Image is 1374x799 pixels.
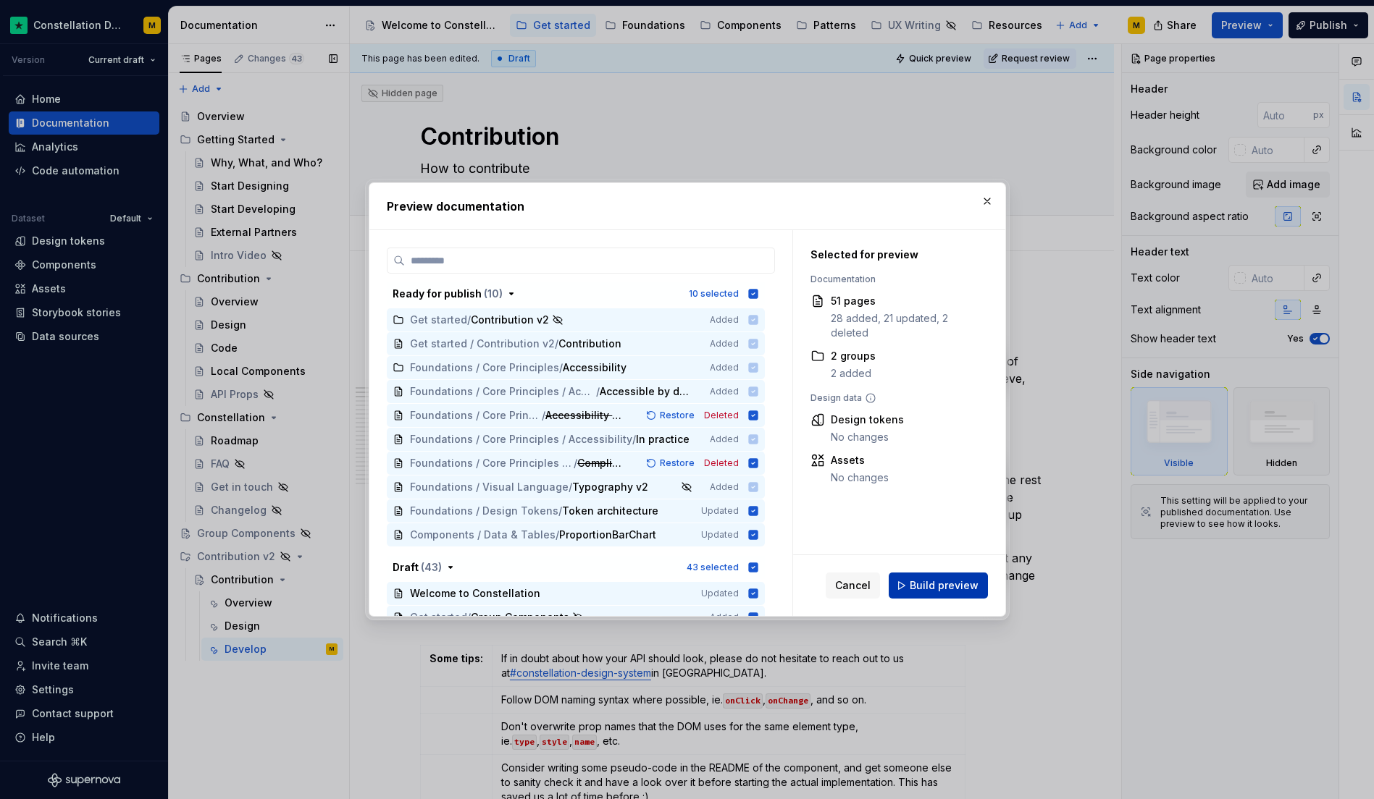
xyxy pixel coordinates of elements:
div: Assets [831,453,889,468]
span: / [467,610,471,625]
span: Restore [660,457,695,469]
span: Cancel [835,578,871,593]
button: Build preview [889,572,988,599]
span: Foundations / Core Principles / Accessibility [410,456,574,470]
button: Ready for publish (10)10 selected [387,282,765,305]
span: Build preview [910,578,979,593]
div: 10 selected [689,288,739,300]
span: Updated [701,505,739,517]
button: Draft (43)43 selected [387,556,765,579]
div: Selected for preview [810,248,971,262]
span: ( 10 ) [484,287,503,300]
div: Documentation [810,274,971,285]
span: Updated [701,529,739,541]
button: Restore [642,408,701,423]
span: Added [710,612,739,623]
span: Token architecture [562,504,658,518]
span: Welcome to Constellation [410,586,540,601]
button: Restore [642,456,701,470]
span: Compliance [577,456,621,470]
span: Group Components [471,610,569,625]
div: No changes [831,470,889,485]
span: Foundations / Core Principles / Accessibility [410,408,542,423]
button: Cancel [826,572,880,599]
div: Ready for publish [393,287,503,301]
span: / [558,504,562,518]
div: 43 selected [687,562,739,573]
span: ProportionBarChart [559,528,656,542]
span: ( 43 ) [421,561,442,573]
div: 51 pages [831,294,971,308]
h2: Preview documentation [387,198,988,215]
span: / [542,408,545,423]
span: Restore [660,410,695,421]
span: Components / Data & Tables [410,528,556,542]
div: 2 added [831,366,876,381]
div: 2 groups [831,349,876,363]
span: Deleted [704,457,739,469]
span: Deleted [704,410,739,421]
div: Design data [810,392,971,404]
div: Draft [393,560,442,575]
span: Accessibility at Trustpilot [545,408,621,423]
span: / [574,456,577,470]
span: Get started [410,610,467,625]
span: / [556,528,559,542]
span: Foundations / Design Tokens [410,504,558,518]
span: Updated [701,588,739,599]
div: 28 added, 21 updated, 2 deleted [831,311,971,340]
div: Design tokens [831,413,904,427]
div: No changes [831,430,904,444]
